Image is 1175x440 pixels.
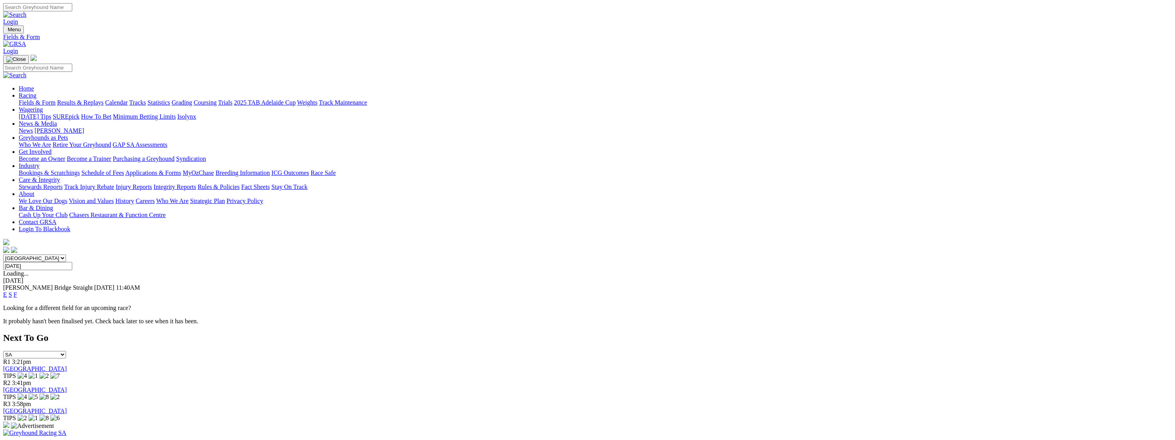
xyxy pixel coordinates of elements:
div: Greyhounds as Pets [19,141,1172,148]
div: Bar & Dining [19,212,1172,219]
img: 7 [50,372,60,379]
img: 2 [39,372,49,379]
a: Racing [19,92,36,99]
img: Greyhound Racing SA [3,429,66,436]
a: [GEOGRAPHIC_DATA] [3,387,67,393]
a: SUREpick [53,113,79,120]
a: Syndication [176,155,206,162]
span: [DATE] [94,284,114,291]
a: [GEOGRAPHIC_DATA] [3,408,67,414]
span: [PERSON_NAME] Bridge Straight [3,284,93,291]
a: News [19,127,33,134]
a: Isolynx [177,113,196,120]
input: Select date [3,262,72,270]
div: Industry [19,169,1172,176]
img: 1 [29,372,38,379]
img: logo-grsa-white.png [30,55,37,61]
div: About [19,198,1172,205]
a: Bar & Dining [19,205,53,211]
a: Stewards Reports [19,183,62,190]
img: 2 [50,394,60,401]
partial: It probably hasn't been finalised yet. Check back later to see when it has been. [3,318,198,324]
a: Tracks [129,99,146,106]
img: Search [3,72,27,79]
a: Injury Reports [116,183,152,190]
a: F [14,291,17,298]
a: We Love Our Dogs [19,198,67,204]
a: Applications & Forms [125,169,181,176]
a: Get Involved [19,148,52,155]
a: Fact Sheets [241,183,270,190]
div: Get Involved [19,155,1172,162]
a: Trials [218,99,232,106]
button: Toggle navigation [3,25,24,34]
p: Looking for a different field for an upcoming race? [3,305,1172,312]
a: Home [19,85,34,92]
img: 15187_Greyhounds_GreysPlayCentral_Resize_SA_WebsiteBanner_300x115_2025.jpg [3,422,9,428]
a: About [19,191,34,197]
a: S [9,291,12,298]
a: Vision and Values [69,198,114,204]
a: ICG Outcomes [271,169,309,176]
a: Results & Replays [57,99,103,106]
a: Strategic Plan [190,198,225,204]
a: Login [3,48,18,54]
a: Who We Are [156,198,189,204]
span: R2 [3,379,11,386]
a: [GEOGRAPHIC_DATA] [3,365,67,372]
a: Greyhounds as Pets [19,134,68,141]
img: GRSA [3,41,26,48]
a: Coursing [194,99,217,106]
a: Fields & Form [19,99,55,106]
a: MyOzChase [183,169,214,176]
span: 3:41pm [12,379,31,386]
div: Racing [19,99,1172,106]
a: Purchasing a Greyhound [113,155,175,162]
a: Become a Trainer [67,155,111,162]
img: logo-grsa-white.png [3,239,9,245]
a: Fields & Form [3,34,1172,41]
a: Statistics [148,99,170,106]
img: 4 [18,394,27,401]
div: [DATE] [3,277,1172,284]
a: Privacy Policy [226,198,263,204]
a: Login To Blackbook [19,226,70,232]
a: Industry [19,162,39,169]
span: 3:58pm [12,401,31,407]
h2: Next To Go [3,333,1172,343]
input: Search [3,64,72,72]
a: Grading [172,99,192,106]
a: [DATE] Tips [19,113,51,120]
span: Menu [8,27,21,32]
a: Care & Integrity [19,176,60,183]
img: 8 [39,394,49,401]
a: Chasers Restaurant & Function Centre [69,212,166,218]
img: Close [6,56,26,62]
a: Track Injury Rebate [64,183,114,190]
a: Integrity Reports [153,183,196,190]
a: History [115,198,134,204]
span: R3 [3,401,11,407]
img: 4 [18,372,27,379]
div: Care & Integrity [19,183,1172,191]
a: 2025 TAB Adelaide Cup [234,99,296,106]
a: Careers [136,198,155,204]
img: 5 [29,394,38,401]
img: 8 [39,415,49,422]
a: How To Bet [81,113,112,120]
a: Breeding Information [216,169,270,176]
a: E [3,291,7,298]
img: 2 [18,415,27,422]
input: Search [3,3,72,11]
span: TIPS [3,415,16,421]
a: Contact GRSA [19,219,56,225]
a: Bookings & Scratchings [19,169,80,176]
span: Loading... [3,270,29,277]
a: Become an Owner [19,155,65,162]
img: 6 [50,415,60,422]
img: 1 [29,415,38,422]
span: 11:40AM [116,284,140,291]
a: Minimum Betting Limits [113,113,176,120]
span: TIPS [3,372,16,379]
